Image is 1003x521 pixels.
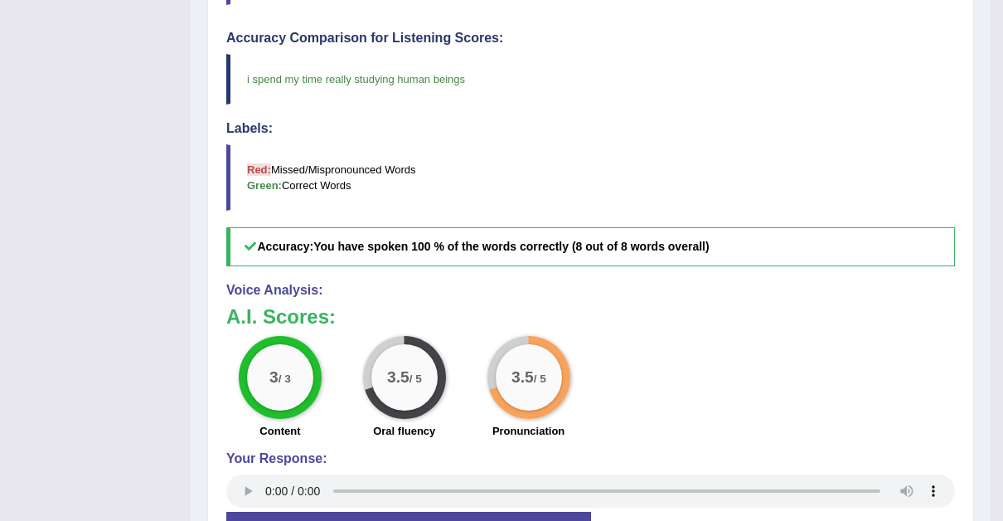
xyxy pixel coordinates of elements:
[387,368,409,387] big: 3.5
[269,368,279,387] big: 3
[226,144,955,211] blockquote: Missed/Mispronounced Words Correct Words
[226,121,955,136] h4: Labels:
[409,373,422,386] small: / 5
[226,31,955,46] h4: Accuracy Comparison for Listening Scores:
[226,305,336,328] b: A.I. Scores:
[247,163,271,176] b: Red:
[533,373,545,386] small: / 5
[373,423,435,439] label: Oral fluency
[247,179,282,192] b: Green:
[492,423,564,439] label: Pronunciation
[226,283,955,298] h4: Voice Analysis:
[226,227,955,266] h5: Accuracy:
[511,368,534,387] big: 3.5
[279,373,291,386] small: / 3
[259,423,300,439] label: Content
[313,240,709,253] b: You have spoken 100 % of the words correctly (8 out of 8 words overall)
[247,73,465,85] span: i spend my time really studying human beings
[226,451,955,466] h4: Your Response:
